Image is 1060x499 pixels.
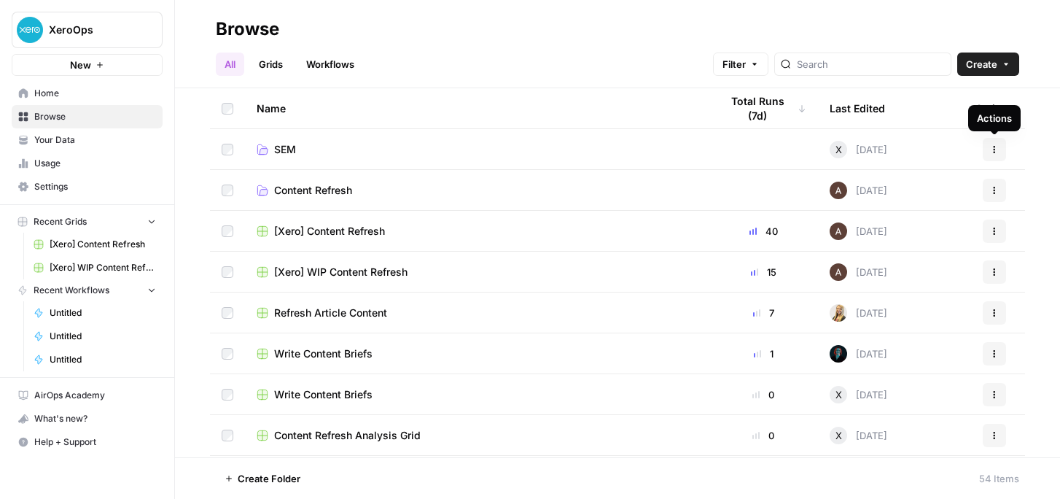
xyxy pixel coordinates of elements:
[12,152,163,175] a: Usage
[274,347,373,361] span: Write Content Briefs
[12,408,162,430] div: What's new?
[835,428,842,443] span: X
[975,88,1014,128] div: Actions
[34,389,156,402] span: AirOps Academy
[12,128,163,152] a: Your Data
[257,347,697,361] a: Write Content Briefs
[70,58,91,72] span: New
[720,88,806,128] div: Total Runs (7d)
[257,428,697,443] a: Content Refresh Analysis Grid
[257,387,697,402] a: Write Content Briefs
[830,427,887,444] div: [DATE]
[50,261,156,274] span: [Xero] WIP Content Refresh
[50,353,156,366] span: Untitled
[12,54,163,76] button: New
[830,182,847,199] img: wtbmvrjo3qvncyiyitl6zoukl9gz
[720,306,806,320] div: 7
[274,387,373,402] span: Write Content Briefs
[257,306,697,320] a: Refresh Article Content
[34,180,156,193] span: Settings
[722,57,746,71] span: Filter
[720,387,806,402] div: 0
[34,87,156,100] span: Home
[250,53,292,76] a: Grids
[257,142,697,157] a: SEM
[12,175,163,198] a: Settings
[34,157,156,170] span: Usage
[17,17,43,43] img: XeroOps Logo
[12,279,163,301] button: Recent Workflows
[216,18,279,41] div: Browse
[274,265,408,279] span: [Xero] WIP Content Refresh
[27,348,163,371] a: Untitled
[12,384,163,407] a: AirOps Academy
[238,471,300,486] span: Create Folder
[257,88,697,128] div: Name
[720,347,806,361] div: 1
[50,238,156,251] span: [Xero] Content Refresh
[274,224,385,239] span: [Xero] Content Refresh
[274,183,352,198] span: Content Refresh
[966,57,997,71] span: Create
[12,82,163,105] a: Home
[274,306,387,320] span: Refresh Article Content
[830,182,887,199] div: [DATE]
[257,224,697,239] a: [Xero] Content Refresh
[257,183,697,198] a: Content Refresh
[34,436,156,449] span: Help + Support
[49,23,137,37] span: XeroOps
[12,211,163,233] button: Recent Grids
[27,256,163,279] a: [Xero] WIP Content Refresh
[12,407,163,430] button: What's new?
[50,330,156,343] span: Untitled
[297,53,363,76] a: Workflows
[830,223,887,240] div: [DATE]
[830,345,887,363] div: [DATE]
[835,142,842,157] span: X
[216,467,309,490] button: Create Folder
[34,134,156,147] span: Your Data
[720,265,806,279] div: 15
[12,430,163,454] button: Help + Support
[274,428,421,443] span: Content Refresh Analysis Grid
[830,141,887,158] div: [DATE]
[216,53,244,76] a: All
[12,12,163,48] button: Workspace: XeroOps
[797,57,945,71] input: Search
[830,88,885,128] div: Last Edited
[34,284,109,297] span: Recent Workflows
[830,345,847,363] img: ilf5qirlu51qf7ak37srxb41cqxu
[830,263,847,281] img: wtbmvrjo3qvncyiyitl6zoukl9gz
[830,223,847,240] img: wtbmvrjo3qvncyiyitl6zoukl9gz
[830,263,887,281] div: [DATE]
[720,428,806,443] div: 0
[12,105,163,128] a: Browse
[27,233,163,256] a: [Xero] Content Refresh
[830,386,887,403] div: [DATE]
[957,53,1019,76] button: Create
[50,306,156,320] span: Untitled
[274,142,296,157] span: SEM
[34,215,87,228] span: Recent Grids
[977,111,1012,125] div: Actions
[830,304,847,322] img: ygsh7oolkwauxdw54hskm6m165th
[27,301,163,325] a: Untitled
[27,325,163,348] a: Untitled
[830,304,887,322] div: [DATE]
[257,265,697,279] a: [Xero] WIP Content Refresh
[713,53,768,76] button: Filter
[835,387,842,402] span: X
[979,471,1019,486] div: 54 Items
[720,224,806,239] div: 40
[34,110,156,123] span: Browse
